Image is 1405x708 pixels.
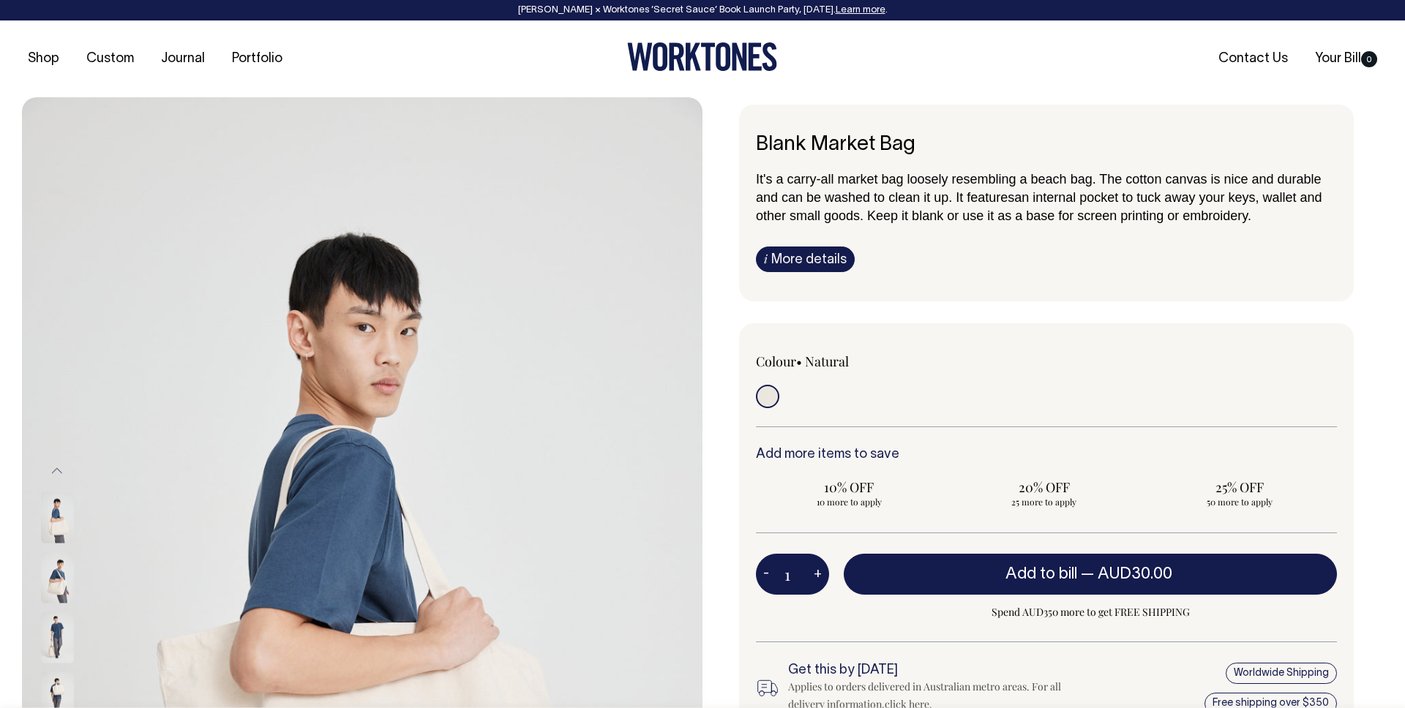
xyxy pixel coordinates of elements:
[763,478,935,496] span: 10% OFF
[756,560,776,589] button: -
[805,353,849,370] label: Natural
[1146,474,1333,512] input: 25% OFF 50 more to apply
[756,474,943,512] input: 10% OFF 10 more to apply
[41,492,74,543] img: natural
[806,560,829,589] button: +
[951,474,1138,512] input: 20% OFF 25 more to apply
[756,353,989,370] div: Colour
[15,5,1390,15] div: [PERSON_NAME] × Worktones ‘Secret Sauce’ Book Launch Party, [DATE]. .
[844,554,1337,595] button: Add to bill —AUD30.00
[1361,51,1377,67] span: 0
[756,190,1322,223] span: an internal pocket to tuck away your keys, wallet and other small goods. Keep it blank or use it ...
[756,172,1322,205] span: It's a carry-all market bag loosely resembling a beach bag. The cotton canvas is nice and durable...
[1081,567,1176,581] span: —
[764,251,768,266] span: i
[1153,496,1325,508] span: 50 more to apply
[1213,47,1294,71] a: Contact Us
[756,448,1337,462] h6: Add more items to save
[756,134,1337,157] h6: Blank Market Bag
[226,47,288,71] a: Portfolio
[1153,478,1325,496] span: 25% OFF
[46,455,68,488] button: Previous
[836,6,885,15] a: Learn more
[844,603,1337,621] span: Spend AUD350 more to get FREE SHIPPING
[763,496,935,508] span: 10 more to apply
[1098,567,1172,581] span: AUD30.00
[80,47,140,71] a: Custom
[796,353,802,370] span: •
[1309,47,1383,71] a: Your Bill0
[41,612,74,663] img: natural
[1005,567,1077,581] span: Add to bill
[959,190,1014,205] span: t features
[756,246,855,272] a: iMore details
[155,47,211,71] a: Journal
[41,552,74,603] img: natural
[788,663,1074,678] h6: Get this by [DATE]
[959,478,1131,496] span: 20% OFF
[959,496,1131,508] span: 25 more to apply
[22,47,65,71] a: Shop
